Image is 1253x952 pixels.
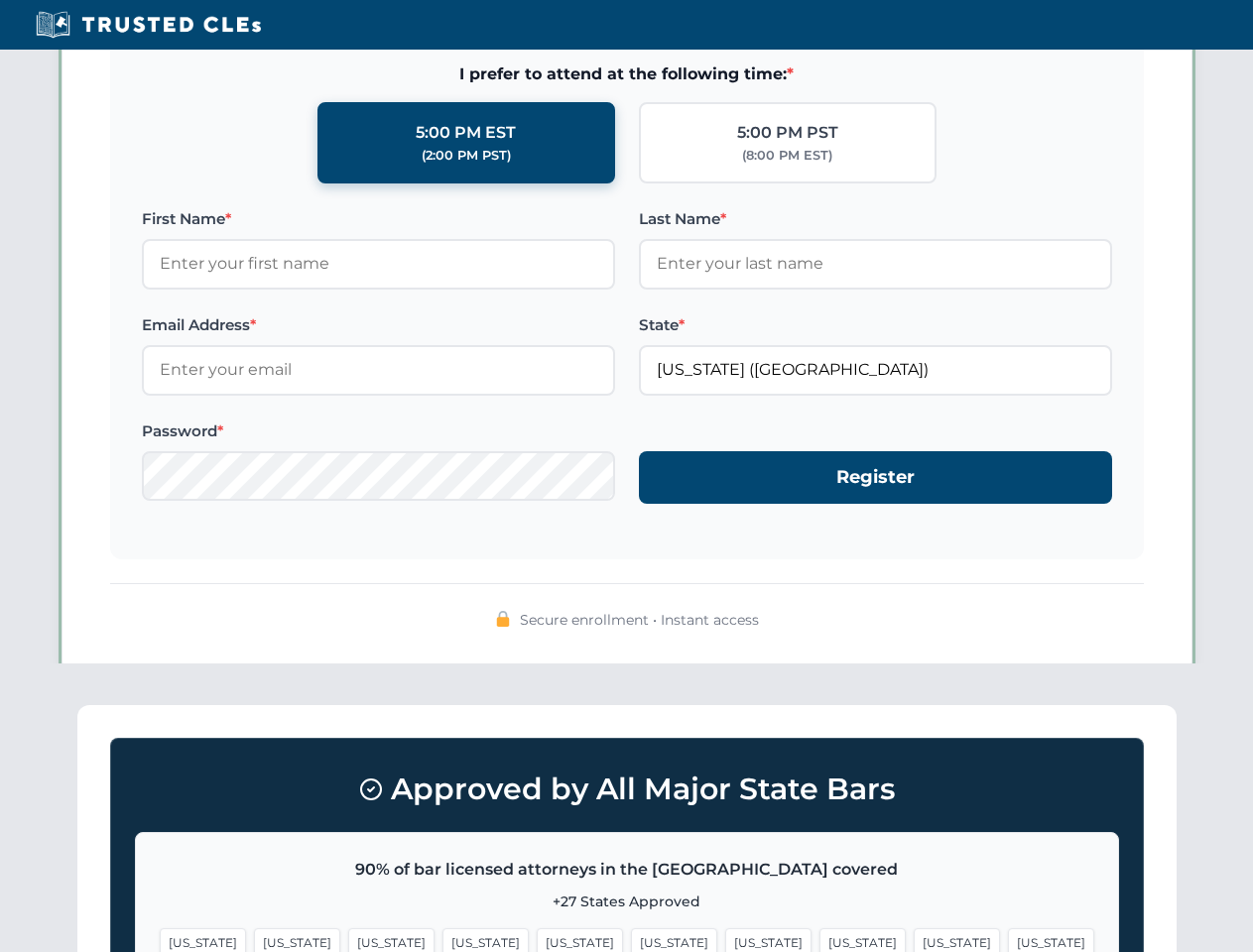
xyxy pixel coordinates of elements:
[639,345,1112,395] input: Florida (FL)
[160,857,1094,883] p: 90% of bar licensed attorneys in the [GEOGRAPHIC_DATA] covered
[160,891,1094,912] p: +27 States Approved
[639,239,1112,289] input: Enter your last name
[742,146,832,166] div: (8:00 PM EST)
[30,10,267,40] img: Trusted CLEs
[135,763,1119,816] h3: Approved by All Major State Bars
[142,239,615,289] input: Enter your first name
[737,120,838,146] div: 5:00 PM PST
[142,419,615,443] label: Password
[639,207,1112,231] label: Last Name
[422,146,511,166] div: (2:00 PM PST)
[639,313,1112,337] label: State
[495,611,511,627] img: 🔒
[416,120,516,146] div: 5:00 PM EST
[520,609,759,631] span: Secure enrollment • Instant access
[639,451,1112,504] button: Register
[142,313,615,337] label: Email Address
[142,345,615,395] input: Enter your email
[142,61,1112,87] span: I prefer to attend at the following time:
[142,207,615,231] label: First Name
